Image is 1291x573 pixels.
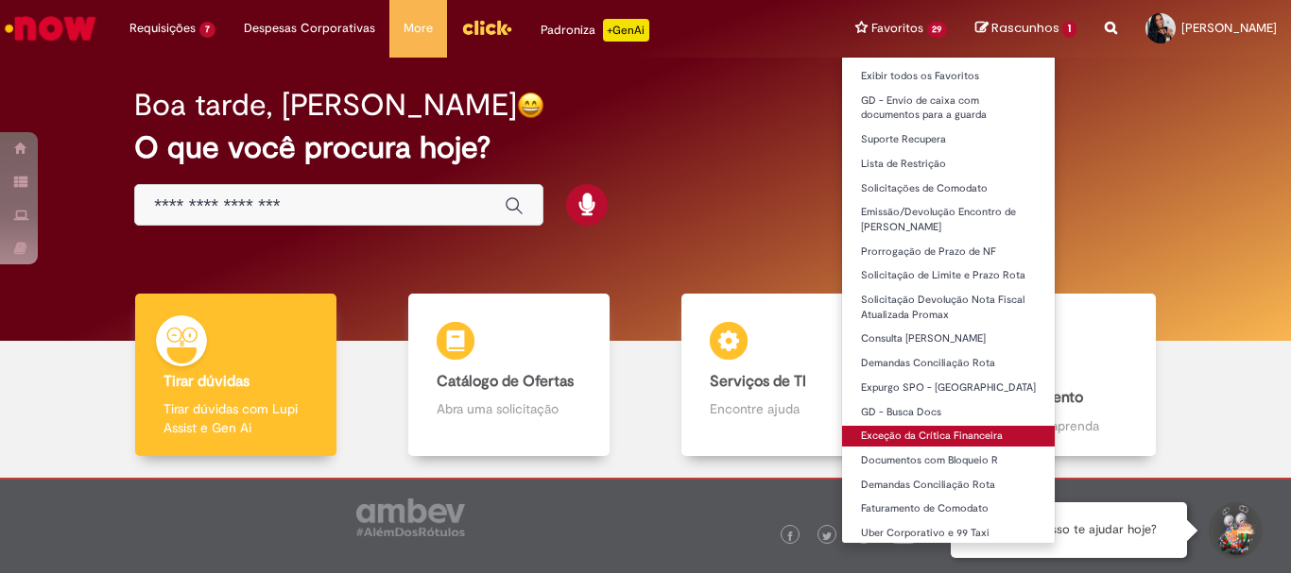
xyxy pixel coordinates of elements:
a: Lista de Restrição [842,154,1056,175]
p: +GenAi [603,19,649,42]
a: Solicitações de Comodato [842,178,1056,199]
span: 1 [1062,21,1076,38]
b: Catálogo de Ofertas [437,372,574,391]
img: logo_footer_facebook.png [785,531,795,541]
a: Exceção da Crítica Financeira [842,426,1056,447]
a: Suporte Recupera [842,129,1056,150]
a: Uber Corporativo e 99 Taxi [842,523,1056,544]
span: More [404,19,433,38]
img: logo_footer_twitter.png [822,531,832,541]
a: Tirar dúvidas Tirar dúvidas com Lupi Assist e Gen Ai [99,294,372,457]
span: Favoritos [871,19,923,38]
b: Serviços de TI [710,372,806,391]
p: Tirar dúvidas com Lupi Assist e Gen Ai [164,399,307,437]
h2: Boa tarde, [PERSON_NAME] [134,89,517,122]
span: Requisições [129,19,196,38]
a: GD - Envio de caixa com documentos para a guarda [842,91,1056,126]
a: Consulta [PERSON_NAME] [842,329,1056,349]
img: click_logo_yellow_360x200.png [461,13,512,42]
a: Faturamento de Comodato [842,498,1056,519]
span: Rascunhos [991,19,1059,37]
a: Exibir todos os Favoritos [842,66,1056,87]
span: 29 [927,22,948,38]
ul: Favoritos [841,57,1057,544]
p: Encontre ajuda [710,399,853,418]
span: 7 [199,22,215,38]
a: Solicitação Devolução Nota Fiscal Atualizada Promax [842,290,1056,325]
button: Iniciar Conversa de Suporte [1206,502,1263,559]
a: Emissão/Devolução Encontro de [PERSON_NAME] [842,202,1056,237]
img: ServiceNow [2,9,99,47]
b: Tirar dúvidas [164,372,250,391]
a: GD - Busca Docs [842,402,1056,423]
img: logo_footer_ambev_rotulo_gray.png [356,498,465,536]
a: Rascunhos [975,20,1076,38]
a: Demandas Conciliação Rota [842,353,1056,374]
p: Abra uma solicitação [437,399,580,418]
span: Despesas Corporativas [244,19,375,38]
a: Catálogo de Ofertas Abra uma solicitação [372,294,645,457]
h2: O que você procura hoje? [134,131,1157,164]
a: Documentos com Bloqueio R [842,450,1056,471]
div: Padroniza [541,19,649,42]
a: Solicitação de Limite e Prazo Rota [842,265,1056,286]
a: Demandas Conciliação Rota [842,475,1056,496]
a: Prorrogação de Prazo de NF [842,242,1056,262]
span: [PERSON_NAME] [1181,20,1277,36]
img: happy-face.png [517,92,544,119]
a: Serviços de TI Encontre ajuda [645,294,919,457]
a: Expurgo SPO - [GEOGRAPHIC_DATA] [842,378,1056,398]
div: Oi, como posso te ajudar hoje? [951,502,1187,558]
